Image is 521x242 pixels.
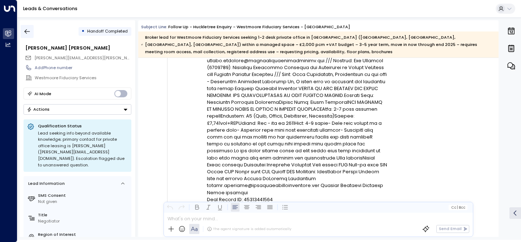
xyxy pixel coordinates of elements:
[207,196,388,203] p: Deal Record ID: 45313441564
[34,55,131,61] span: andrew.mccallum@gryphonpropertypartners.com
[177,203,186,212] button: Redo
[449,205,467,210] button: Cc|Bcc
[25,44,131,51] div: [PERSON_NAME] [PERSON_NAME]
[141,24,168,30] span: Subject Line:
[38,192,129,199] label: SMS Consent
[38,199,129,205] div: Not given
[457,205,458,209] span: |
[87,28,128,34] span: Handoff Completed
[38,123,128,129] p: Qualification Status
[38,218,129,224] div: Negotiator
[34,55,171,61] span: [PERSON_NAME][EMAIL_ADDRESS][PERSON_NAME][DOMAIN_NAME]
[23,5,77,12] a: Leads & Conversations
[38,212,129,218] label: Title
[207,50,388,196] p: Lore ip d sitame cons adip Elitse DoEiusmo. Tempo in: utlabo.etdolore@magnaaliquaenimadminimv.qui...
[35,65,131,71] div: AddPhone number
[26,181,65,187] div: Lead Information
[35,75,131,81] div: Westmoore Fiduciary Services
[81,26,85,37] div: •
[166,203,174,212] button: Undo
[141,34,495,55] div: Broker lead for Westmoore Fiduciary Services seeking 1-2 desk private office in [GEOGRAPHIC_DATA]...
[168,24,350,30] div: Follow up - Huckletree Enquiry - Westmoore Fiduciary Services - [GEOGRAPHIC_DATA]
[34,90,51,97] div: AI Mode
[207,226,291,232] div: The agent signature is added automatically
[24,104,131,115] div: Button group with a nested menu
[24,104,131,115] button: Actions
[38,130,128,169] div: Lead seeking info beyond available knowledge; primary contact for private office leasing is [PERS...
[451,205,465,209] span: Cc Bcc
[38,232,129,238] label: Region of Interest
[27,107,50,112] div: Actions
